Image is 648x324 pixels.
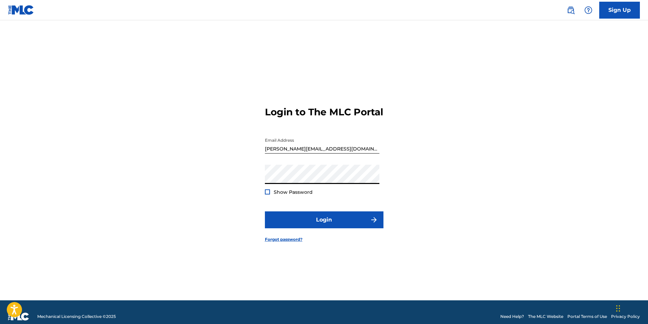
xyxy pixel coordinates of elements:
a: Forgot password? [265,236,302,242]
h3: Login to The MLC Portal [265,106,383,118]
img: MLC Logo [8,5,34,15]
div: Help [582,3,595,17]
a: Portal Terms of Use [567,314,607,320]
img: f7272a7cc735f4ea7f67.svg [370,216,378,224]
img: help [584,6,592,14]
img: logo [8,313,29,321]
a: Privacy Policy [611,314,640,320]
span: Mechanical Licensing Collective © 2025 [37,314,116,320]
img: search [567,6,575,14]
a: The MLC Website [528,314,563,320]
div: Drag [616,298,620,319]
a: Need Help? [500,314,524,320]
span: Show Password [274,189,313,195]
a: Sign Up [599,2,640,19]
iframe: Chat Widget [614,292,648,324]
button: Login [265,211,383,228]
a: Public Search [564,3,578,17]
